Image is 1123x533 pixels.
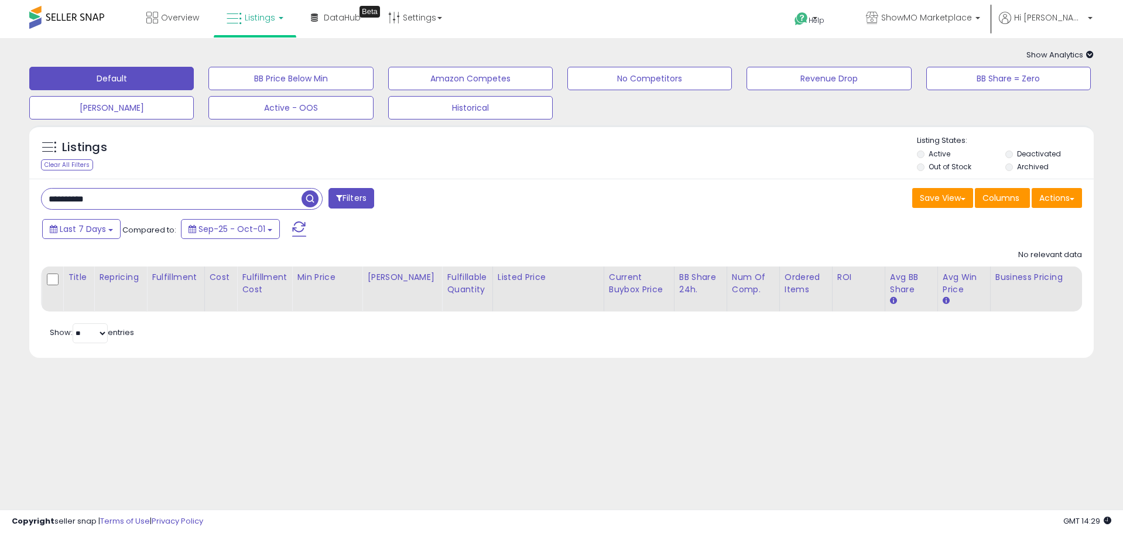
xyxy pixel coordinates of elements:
[198,223,265,235] span: Sep-25 - Oct-01
[245,12,275,23] span: Listings
[152,271,199,283] div: Fulfillment
[208,67,373,90] button: BB Price Below Min
[29,96,194,119] button: [PERSON_NAME]
[785,3,847,38] a: Help
[100,515,150,527] a: Terms of Use
[210,271,232,283] div: Cost
[208,96,373,119] button: Active - OOS
[1017,162,1049,172] label: Archived
[943,296,950,306] small: Avg Win Price.
[12,515,54,527] strong: Copyright
[498,271,599,283] div: Listed Price
[567,67,732,90] button: No Competitors
[388,96,553,119] button: Historical
[99,271,142,283] div: Repricing
[929,162,971,172] label: Out of Stock
[995,271,1114,283] div: Business Pricing
[837,271,880,283] div: ROI
[181,219,280,239] button: Sep-25 - Oct-01
[360,6,380,18] div: Tooltip anchor
[679,271,722,296] div: BB Share 24h.
[794,12,809,26] i: Get Help
[297,271,357,283] div: Min Price
[62,139,107,156] h5: Listings
[929,149,950,159] label: Active
[1014,12,1084,23] span: Hi [PERSON_NAME]
[29,67,194,90] button: Default
[943,271,985,296] div: Avg Win Price
[881,12,972,23] span: ShowMO Marketplace
[785,271,827,296] div: Ordered Items
[926,67,1091,90] button: BB Share = Zero
[1032,188,1082,208] button: Actions
[982,192,1019,204] span: Columns
[367,271,437,283] div: [PERSON_NAME]
[1063,515,1111,527] span: 2025-10-9 14:29 GMT
[68,271,89,283] div: Title
[60,223,106,235] span: Last 7 Days
[50,327,134,338] span: Show: entries
[388,67,553,90] button: Amazon Competes
[975,188,1030,208] button: Columns
[447,271,487,296] div: Fulfillable Quantity
[999,12,1093,38] a: Hi [PERSON_NAME]
[732,271,775,296] div: Num of Comp.
[912,188,973,208] button: Save View
[12,516,203,527] div: seller snap | |
[809,15,824,25] span: Help
[152,515,203,527] a: Privacy Policy
[747,67,911,90] button: Revenue Drop
[1017,149,1061,159] label: Deactivated
[917,135,1094,146] p: Listing States:
[161,12,199,23] span: Overview
[890,271,933,296] div: Avg BB Share
[1026,49,1094,60] span: Show Analytics
[41,159,93,170] div: Clear All Filters
[324,12,361,23] span: DataHub
[42,219,121,239] button: Last 7 Days
[609,271,669,296] div: Current Buybox Price
[890,296,897,306] small: Avg BB Share.
[242,271,287,296] div: Fulfillment Cost
[1018,250,1082,261] div: No relevant data
[328,188,374,209] button: Filters
[122,224,176,235] span: Compared to:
